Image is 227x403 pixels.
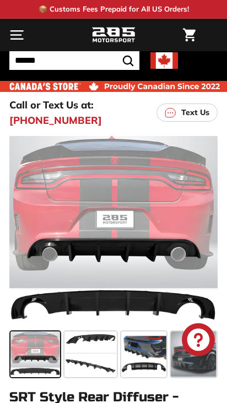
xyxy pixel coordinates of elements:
[9,97,94,112] p: Call or Text Us at:
[179,323,218,359] inbox-online-store-chat: Shopify online store chat
[9,113,102,128] a: [PHONE_NUMBER]
[177,19,201,51] a: Cart
[39,4,189,15] p: 📦 Customs Fees Prepaid for All US Orders!
[9,51,139,70] input: Search
[91,26,136,45] img: Logo_285_Motorsport_areodynamics_components
[181,107,209,118] p: Text Us
[156,104,218,122] a: Text Us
